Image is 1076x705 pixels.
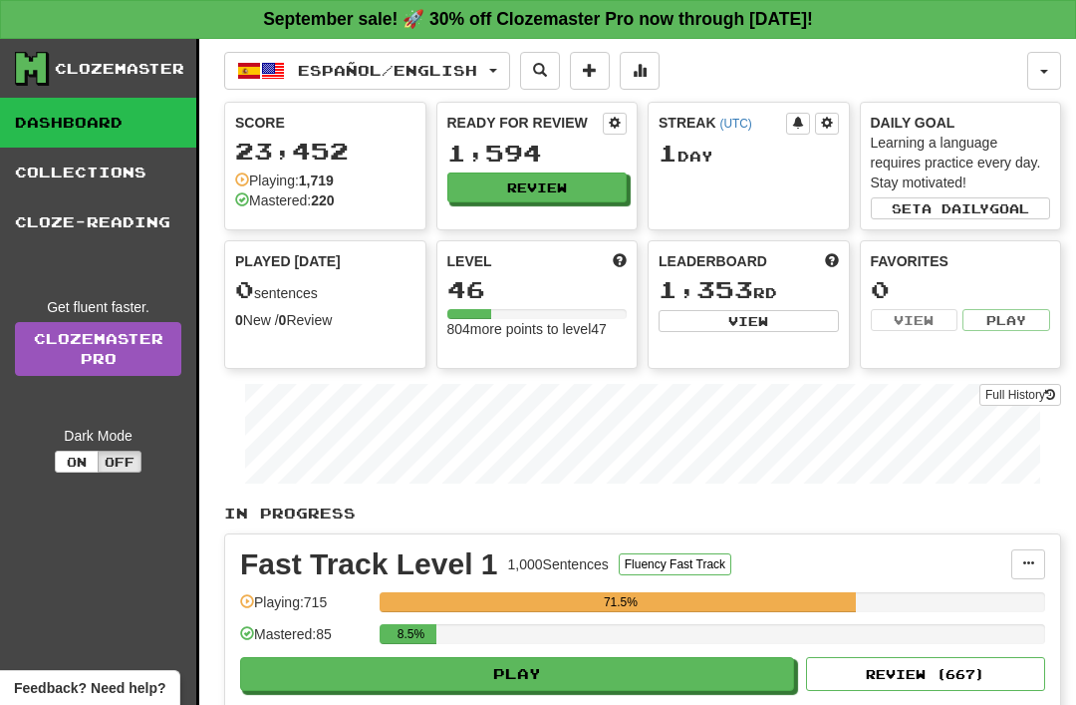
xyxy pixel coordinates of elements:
[979,384,1061,406] button: Full History
[386,592,855,612] div: 71.5%
[15,322,181,376] a: ClozemasterPro
[298,62,477,79] span: Español / English
[235,171,334,190] div: Playing:
[659,113,786,133] div: Streak
[447,113,604,133] div: Ready for Review
[15,297,181,317] div: Get fluent faster.
[235,310,415,330] div: New / Review
[98,451,141,473] button: Off
[806,657,1045,691] button: Review (667)
[719,117,751,131] a: (UTC)
[224,504,1061,524] p: In Progress
[613,251,627,271] span: Score more points to level up
[447,173,628,202] button: Review
[922,201,989,215] span: a daily
[386,624,436,644] div: 8.5%
[659,277,839,303] div: rd
[520,52,560,90] button: Search sentences
[659,275,753,303] span: 1,353
[279,312,287,328] strong: 0
[659,310,839,332] button: View
[235,190,335,210] div: Mastered:
[55,59,184,79] div: Clozemaster
[447,141,628,166] div: 1,594
[871,197,1051,219] button: Seta dailygoal
[962,309,1050,331] button: Play
[240,592,370,625] div: Playing: 715
[235,251,341,271] span: Played [DATE]
[235,139,415,164] div: 23,452
[263,9,813,29] strong: September sale! 🚀 30% off Clozemaster Pro now through [DATE]!
[235,277,415,303] div: sentences
[508,554,609,574] div: 1,000 Sentences
[240,624,370,657] div: Mastered: 85
[235,113,415,133] div: Score
[619,553,731,575] button: Fluency Fast Track
[55,451,99,473] button: On
[14,678,165,698] span: Open feedback widget
[240,657,794,691] button: Play
[235,312,243,328] strong: 0
[871,309,958,331] button: View
[311,192,334,208] strong: 220
[447,251,492,271] span: Level
[240,549,498,579] div: Fast Track Level 1
[871,251,1051,271] div: Favorites
[299,173,334,188] strong: 1,719
[224,52,510,90] button: Español/English
[570,52,610,90] button: Add sentence to collection
[871,133,1051,192] div: Learning a language requires practice every day. Stay motivated!
[659,141,839,167] div: Day
[659,139,677,167] span: 1
[871,277,1051,302] div: 0
[825,251,839,271] span: This week in points, UTC
[235,275,254,303] span: 0
[620,52,660,90] button: More stats
[871,113,1051,133] div: Daily Goal
[15,426,181,446] div: Dark Mode
[447,277,628,302] div: 46
[659,251,767,271] span: Leaderboard
[447,319,628,339] div: 804 more points to level 47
